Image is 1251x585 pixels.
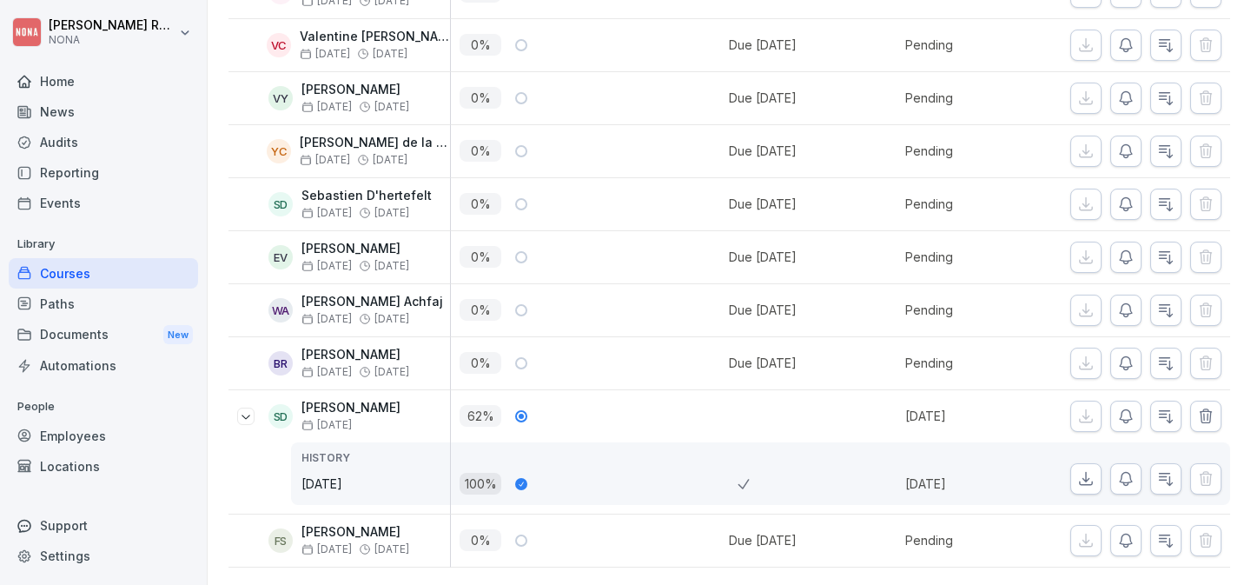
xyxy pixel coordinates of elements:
[9,393,198,421] p: People
[460,140,501,162] p: 0 %
[905,407,1036,425] p: [DATE]
[729,354,797,372] div: Due [DATE]
[905,195,1036,213] p: Pending
[905,142,1036,160] p: Pending
[301,313,352,325] span: [DATE]
[301,260,352,272] span: [DATE]
[9,188,198,218] a: Events
[9,319,198,351] a: DocumentsNew
[460,193,501,215] p: 0 %
[301,450,450,466] p: History
[301,543,352,555] span: [DATE]
[905,531,1036,549] p: Pending
[301,207,352,219] span: [DATE]
[905,301,1036,319] p: Pending
[729,301,797,319] div: Due [DATE]
[374,313,409,325] span: [DATE]
[9,66,198,96] a: Home
[460,87,501,109] p: 0 %
[374,366,409,378] span: [DATE]
[301,366,352,378] span: [DATE]
[268,298,293,322] div: WA
[460,34,501,56] p: 0 %
[729,248,797,266] div: Due [DATE]
[9,421,198,451] a: Employees
[301,475,450,493] p: [DATE]
[905,248,1036,266] p: Pending
[374,101,409,113] span: [DATE]
[460,529,501,551] p: 0 %
[300,48,350,60] span: [DATE]
[301,295,443,309] p: [PERSON_NAME] Achfaj
[460,473,501,495] p: 100 %
[9,451,198,482] a: Locations
[9,350,198,381] a: Automations
[268,86,293,110] div: VY
[374,260,409,272] span: [DATE]
[729,89,797,107] div: Due [DATE]
[729,36,797,54] div: Due [DATE]
[301,419,352,431] span: [DATE]
[300,136,450,150] p: [PERSON_NAME] de la Calle
[373,48,407,60] span: [DATE]
[373,154,407,166] span: [DATE]
[267,33,291,57] div: VC
[301,189,432,203] p: Sebastien D'hertefelt
[301,101,352,113] span: [DATE]
[9,319,198,351] div: Documents
[905,89,1036,107] p: Pending
[905,475,1036,493] p: [DATE]
[9,230,198,258] p: Library
[729,142,797,160] div: Due [DATE]
[9,127,198,157] a: Audits
[374,207,409,219] span: [DATE]
[301,525,409,540] p: [PERSON_NAME]
[268,245,293,269] div: EV
[729,531,797,549] div: Due [DATE]
[267,139,291,163] div: YC
[905,354,1036,372] p: Pending
[729,195,797,213] div: Due [DATE]
[301,401,400,415] p: [PERSON_NAME]
[9,96,198,127] a: News
[460,299,501,321] p: 0 %
[9,510,198,541] div: Support
[49,34,175,46] p: NONA
[268,404,293,429] div: SD
[268,192,293,216] div: SD
[9,541,198,571] a: Settings
[49,18,175,33] p: [PERSON_NAME] Rondeux
[905,36,1036,54] p: Pending
[300,154,350,166] span: [DATE]
[300,30,450,44] p: Valentine [PERSON_NAME] [PERSON_NAME]
[301,83,409,97] p: [PERSON_NAME]
[460,352,501,374] p: 0 %
[163,325,193,345] div: New
[460,405,501,427] p: 62 %
[268,351,293,376] div: BR
[301,348,409,362] p: [PERSON_NAME]
[301,242,409,256] p: [PERSON_NAME]
[374,543,409,555] span: [DATE]
[9,258,198,289] a: Courses
[268,528,293,553] div: FS
[9,289,198,319] a: Paths
[9,157,198,188] a: Reporting
[460,246,501,268] p: 0 %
